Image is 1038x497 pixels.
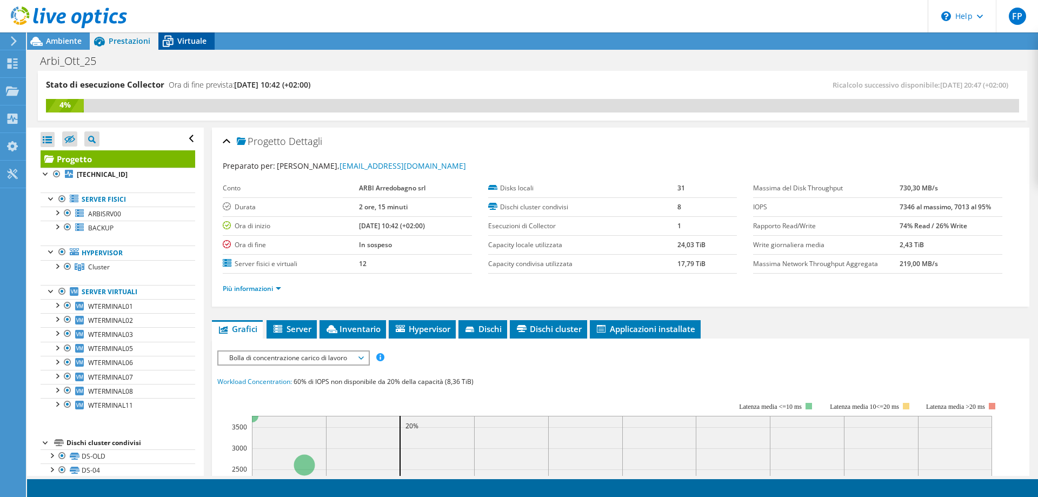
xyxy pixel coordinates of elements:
[217,377,292,386] span: Workload Concentration:
[464,323,502,334] span: Dischi
[488,240,678,250] label: Capacity locale utilizzata
[223,161,275,171] label: Preparato per:
[88,330,133,339] span: WTERMINAL03
[88,262,110,271] span: Cluster
[595,323,695,334] span: Applicazioni installate
[217,323,257,334] span: Grafici
[237,136,286,147] span: Progetto
[1009,8,1026,25] span: FP
[88,358,133,367] span: WTERMINAL06
[88,373,133,382] span: WTERMINAL07
[88,316,133,325] span: WTERMINAL02
[41,449,195,463] a: DS-OLD
[488,183,678,194] label: Disks locali
[294,377,474,386] span: 60% di IOPS non disponibile da 20% della capacità (8,36 TiB)
[359,183,425,193] b: ARBI Arredobagno srl
[677,259,706,268] b: 17,79 TiB
[223,202,359,213] label: Durata
[359,202,408,211] b: 2 ore, 15 minuti
[41,384,195,398] a: WTERMINAL08
[900,221,967,230] b: 74% Read / 26% Write
[66,436,195,449] div: Dischi cluster condivisi
[177,36,207,46] span: Virtuale
[41,356,195,370] a: WTERMINAL06
[41,207,195,221] a: ARBISRV00
[109,36,150,46] span: Prestazioni
[739,403,802,410] tspan: Latenza media <=10 ms
[926,403,985,410] text: Latenza media >20 ms
[677,183,685,193] b: 31
[359,240,392,249] b: In sospeso
[41,285,195,299] a: Server virtuali
[488,221,678,231] label: Esecuzioni di Collector
[753,221,900,231] label: Rapporto Read/Write
[223,259,359,269] label: Server fisici e virtuali
[753,259,900,269] label: Massima Network Throughput Aggregata
[677,240,706,249] b: 24,03 TiB
[41,150,195,168] a: Progetto
[41,342,195,356] a: WTERMINAL05
[900,183,938,193] b: 730,30 MB/s
[232,443,247,453] text: 3000
[488,202,678,213] label: Dischi cluster condivisi
[830,403,899,410] tspan: Latenza media 10<=20 ms
[224,352,363,365] span: Bolla di concentrazione carico di lavoro
[677,221,681,230] b: 1
[900,240,924,249] b: 2,43 TiB
[234,79,310,90] span: [DATE] 10:42 (+02:00)
[833,80,1014,90] span: Ricalcolo successivo disponibile:
[900,259,938,268] b: 219,00 MB/s
[359,221,425,230] b: [DATE] 10:42 (+02:00)
[488,259,678,269] label: Capacity condivisa utilizzata
[41,398,195,412] a: WTERMINAL11
[88,223,114,233] span: BACKUP
[325,323,381,334] span: Inventario
[46,36,82,46] span: Ambiente
[232,465,247,474] text: 2500
[41,246,195,260] a: Hypervisor
[77,170,128,179] b: [TECHNICAL_ID]
[41,299,195,313] a: WTERMINAL01
[272,323,311,334] span: Server
[41,260,195,274] a: Cluster
[88,401,133,410] span: WTERMINAL11
[232,422,247,432] text: 3500
[940,80,1008,90] span: [DATE] 20:47 (+02:00)
[41,313,195,327] a: WTERMINAL02
[340,161,466,171] a: [EMAIL_ADDRESS][DOMAIN_NAME]
[223,240,359,250] label: Ora di fine
[41,327,195,341] a: WTERMINAL03
[359,259,367,268] b: 12
[223,221,359,231] label: Ora di inizio
[941,11,951,21] svg: \n
[223,284,281,293] a: Più informazioni
[41,168,195,182] a: [TECHNICAL_ID]
[394,323,450,334] span: Hypervisor
[41,193,195,207] a: Server fisici
[515,323,582,334] span: Dischi cluster
[753,183,900,194] label: Massima del Disk Throughput
[753,202,900,213] label: IOPS
[35,55,113,67] h1: Arbi_Ott_25
[753,240,900,250] label: Write giornaliera media
[88,209,121,218] span: ARBISRV00
[405,421,418,430] text: 20%
[223,183,359,194] label: Conto
[900,202,991,211] b: 7346 al massimo, 7013 al 95%
[41,370,195,384] a: WTERMINAL07
[277,161,466,171] span: [PERSON_NAME],
[169,79,310,91] h4: Ora di fine prevista:
[88,302,133,311] span: WTERMINAL01
[289,135,322,148] span: Dettagli
[46,99,84,111] div: 4%
[88,344,133,353] span: WTERMINAL05
[41,221,195,235] a: BACKUP
[88,387,133,396] span: WTERMINAL08
[41,463,195,478] a: DS-04
[677,202,681,211] b: 8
